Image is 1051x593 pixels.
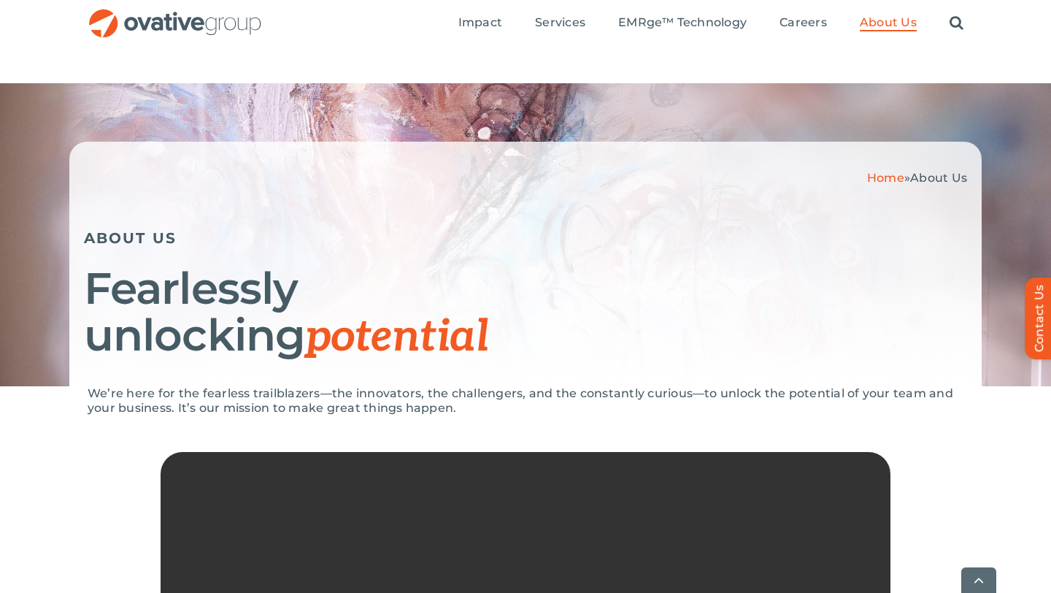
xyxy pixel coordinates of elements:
span: potential [305,311,488,364]
h1: Fearlessly unlocking [84,265,967,361]
span: Careers [779,15,827,30]
span: Impact [458,15,502,30]
span: Services [535,15,585,30]
span: About Us [910,171,967,185]
p: We’re here for the fearless trailblazers—the innovators, the challengers, and the constantly curi... [88,386,963,416]
a: About Us [860,15,917,31]
a: EMRge™ Technology [618,15,747,31]
span: EMRge™ Technology [618,15,747,30]
span: » [867,171,967,185]
a: Search [950,15,963,31]
a: Careers [779,15,827,31]
a: OG_Full_horizontal_RGB [88,7,263,21]
h5: ABOUT US [84,229,967,247]
a: Impact [458,15,502,31]
a: Services [535,15,585,31]
a: Home [867,171,904,185]
span: About Us [860,15,917,30]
